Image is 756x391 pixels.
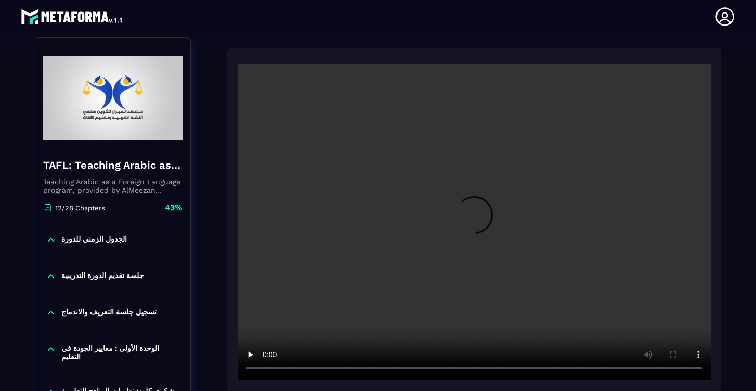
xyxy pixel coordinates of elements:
[43,158,183,172] h4: TAFL: Teaching Arabic as a Foreign Language program - June
[43,178,183,194] p: Teaching Arabic as a Foreign Language program, provided by AlMeezan Academy in the [GEOGRAPHIC_DATA]
[61,235,127,245] p: الجدول الزمني للدورة
[61,308,157,318] p: تسجيل جلسة التعريف والاندماج
[165,202,183,213] p: 43%
[43,46,183,150] img: banner
[61,271,144,282] p: جلسة تقديم الدورة التدريبية
[55,204,105,212] p: 12/28 Chapters
[21,6,124,27] img: logo
[61,344,180,361] p: الوحدة الأولى : معايير الجودة في التعليم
